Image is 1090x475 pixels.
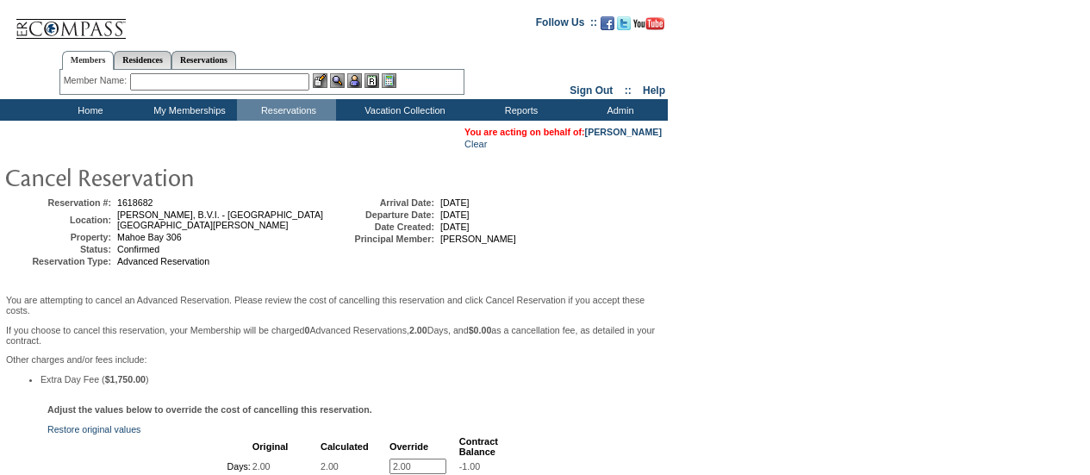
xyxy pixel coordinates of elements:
[6,325,662,346] p: If you choose to cancel this reservation, your Membership will be charged Advanced Reservations, ...
[440,222,470,232] span: [DATE]
[470,99,569,121] td: Reports
[117,209,323,230] span: [PERSON_NAME], B.V.I. - [GEOGRAPHIC_DATA] [GEOGRAPHIC_DATA][PERSON_NAME]
[440,197,470,208] span: [DATE]
[321,461,339,472] span: 2.00
[617,16,631,30] img: Follow us on Twitter
[570,84,613,97] a: Sign Out
[105,374,146,384] b: $1,750.00
[440,234,516,244] span: [PERSON_NAME]
[40,374,662,384] li: Extra Day Fee ( )
[347,73,362,88] img: Impersonate
[49,459,251,474] td: Days:
[6,295,662,316] p: You are attempting to cancel an Advanced Reservation. Please review the cost of cancelling this r...
[633,22,664,32] a: Subscribe to our YouTube Channel
[459,436,498,457] b: Contract Balance
[237,99,336,121] td: Reservations
[464,139,487,149] a: Clear
[459,461,480,472] span: -1.00
[585,127,662,137] a: [PERSON_NAME]
[625,84,632,97] span: ::
[409,325,427,335] b: 2.00
[8,209,111,230] td: Location:
[464,127,662,137] span: You are acting on behalf of:
[62,51,115,70] a: Members
[117,244,159,254] span: Confirmed
[617,22,631,32] a: Follow us on Twitter
[117,256,209,266] span: Advanced Reservation
[47,404,372,415] b: Adjust the values below to override the cost of cancelling this reservation.
[601,16,614,30] img: Become our fan on Facebook
[171,51,236,69] a: Reservations
[569,99,668,121] td: Admin
[117,232,182,242] span: Mahoe Bay 306
[331,234,434,244] td: Principal Member:
[330,73,345,88] img: View
[389,441,428,452] b: Override
[8,232,111,242] td: Property:
[252,461,271,472] span: 2.00
[469,325,492,335] b: $0.00
[64,73,130,88] div: Member Name:
[643,84,665,97] a: Help
[8,244,111,254] td: Status:
[601,22,614,32] a: Become our fan on Facebook
[331,197,434,208] td: Arrival Date:
[39,99,138,121] td: Home
[313,73,327,88] img: b_edit.gif
[305,325,310,335] b: 0
[4,159,349,194] img: pgTtlCancelRes.gif
[117,197,153,208] span: 1618682
[8,197,111,208] td: Reservation #:
[440,209,470,220] span: [DATE]
[536,15,597,35] td: Follow Us ::
[633,17,664,30] img: Subscribe to our YouTube Channel
[114,51,171,69] a: Residences
[252,441,289,452] b: Original
[47,424,140,434] a: Restore original values
[8,256,111,266] td: Reservation Type:
[331,222,434,232] td: Date Created:
[331,209,434,220] td: Departure Date:
[321,441,369,452] b: Calculated
[6,295,662,384] span: Other charges and/or fees include:
[138,99,237,121] td: My Memberships
[364,73,379,88] img: Reservations
[336,99,470,121] td: Vacation Collection
[15,4,127,40] img: Compass Home
[382,73,396,88] img: b_calculator.gif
